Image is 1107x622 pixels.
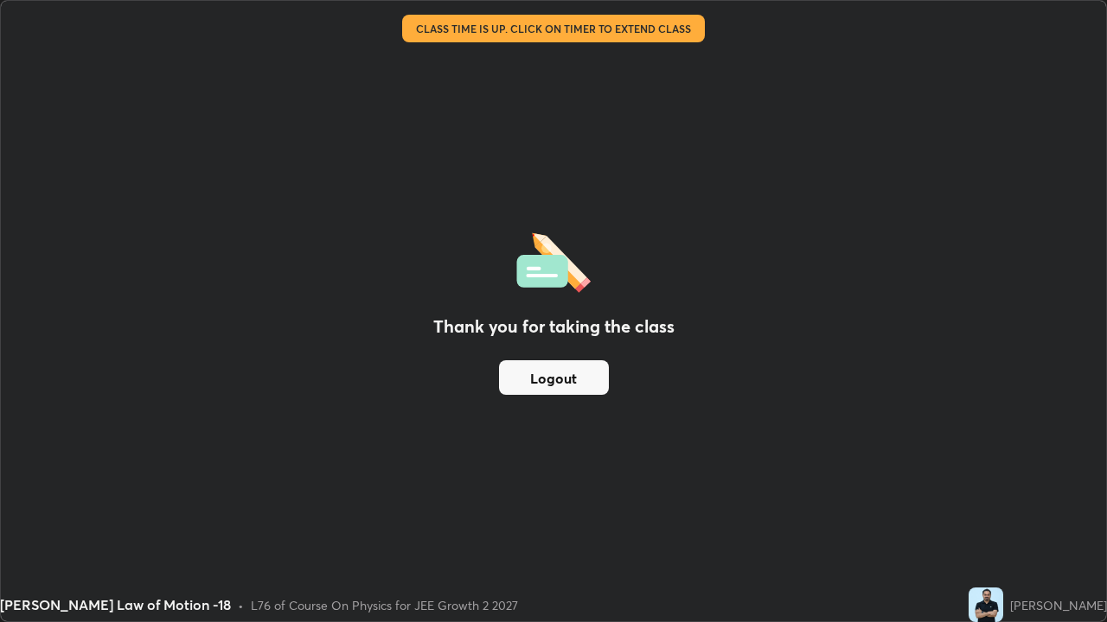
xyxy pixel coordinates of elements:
[499,360,609,395] button: Logout
[433,314,675,340] h2: Thank you for taking the class
[516,227,591,293] img: offlineFeedback.1438e8b3.svg
[251,596,518,614] div: L76 of Course On Physics for JEE Growth 2 2027
[969,587,1003,622] img: 0aa4a9aead7a489ea7c77bce355376cd.jpg
[1010,596,1107,614] div: [PERSON_NAME]
[238,596,244,614] div: •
